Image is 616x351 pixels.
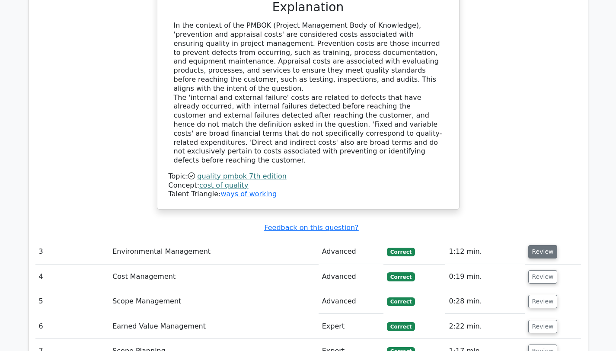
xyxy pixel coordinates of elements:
[169,172,448,181] div: Topic:
[528,295,558,308] button: Review
[319,265,383,289] td: Advanced
[109,314,319,339] td: Earned Value Management
[445,314,524,339] td: 2:22 min.
[35,314,109,339] td: 6
[528,270,558,284] button: Review
[35,239,109,264] td: 3
[445,239,524,264] td: 1:12 min.
[387,248,415,256] span: Correct
[109,265,319,289] td: Cost Management
[528,320,558,333] button: Review
[174,21,443,165] div: In the context of the PMBOK (Project Management Body of Knowledge), 'prevention and appraisal cos...
[35,289,109,314] td: 5
[445,265,524,289] td: 0:19 min.
[387,322,415,331] span: Correct
[387,297,415,306] span: Correct
[109,289,319,314] td: Scope Management
[197,172,287,180] a: quality pmbok 7th edition
[528,245,558,258] button: Review
[109,239,319,264] td: Environmental Management
[319,239,383,264] td: Advanced
[319,314,383,339] td: Expert
[387,272,415,281] span: Correct
[35,265,109,289] td: 4
[264,223,358,232] a: Feedback on this question?
[169,181,448,190] div: Concept:
[169,172,448,199] div: Talent Triangle:
[220,190,277,198] a: ways of working
[445,289,524,314] td: 0:28 min.
[319,289,383,314] td: Advanced
[199,181,249,189] a: cost of quality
